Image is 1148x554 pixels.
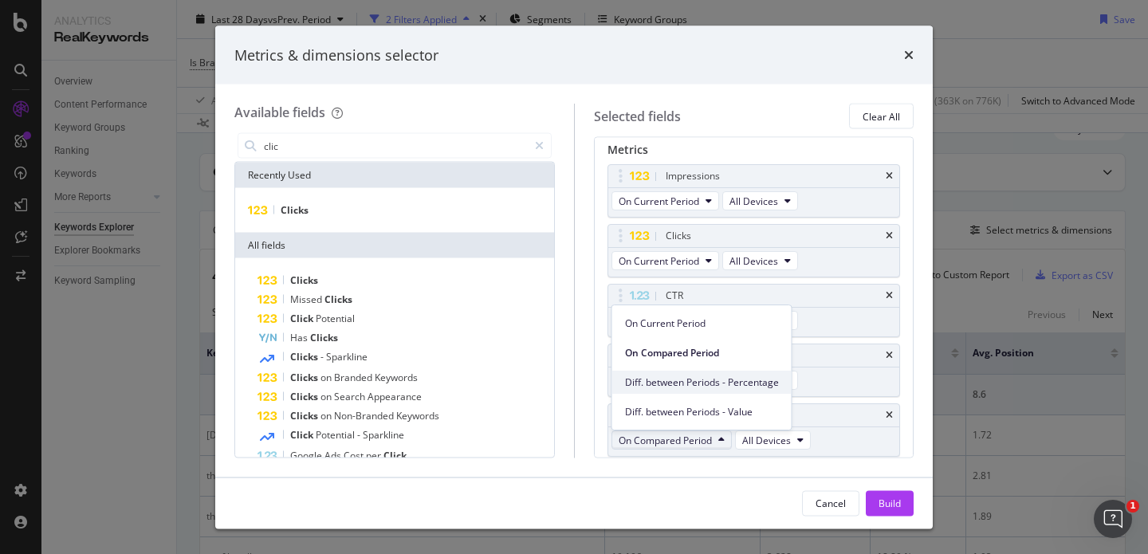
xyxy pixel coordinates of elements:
span: Click [290,312,316,325]
button: Build [866,490,914,516]
div: times [886,231,893,241]
span: Clicks [290,273,318,287]
button: Cancel [802,490,859,516]
span: Diff. between Periods - Value [625,405,779,419]
button: All Devices [722,191,798,210]
iframe: Intercom live chat [1094,500,1132,538]
span: All Devices [742,433,791,446]
div: modal [215,26,933,528]
span: on [320,409,334,422]
div: Metrics & dimensions selector [234,45,438,65]
div: Build [879,496,901,509]
span: Click [290,428,316,442]
span: Non-Branded [334,409,396,422]
div: Clicks [666,228,691,244]
div: CTRtimesOn Current PeriodAll Devices [607,284,901,337]
span: - [320,350,326,363]
span: Google [290,449,324,462]
button: Clear All [849,104,914,129]
span: Appearance [368,390,422,403]
div: Impressions [666,168,720,184]
div: ImpressionstimesOn Current PeriodAll Devices [607,164,901,218]
span: Has [290,331,310,344]
span: Clicks [290,371,320,384]
span: Clicks [281,203,309,217]
span: 1 [1126,500,1139,513]
span: Potential [316,312,355,325]
div: times [904,45,914,65]
span: Missed [290,293,324,306]
span: On Current Period [619,253,699,267]
div: times [886,171,893,181]
span: on [320,371,334,384]
div: ClickstimesOn Compared PeriodAll Devices [607,403,901,457]
span: per [366,449,383,462]
div: ClickstimesOn Current PeriodAll Devices [607,224,901,277]
span: On Compared Period [619,433,712,446]
button: All Devices [722,251,798,270]
span: Clicks [310,331,338,344]
span: Clicks [290,390,320,403]
button: On Compared Period [611,430,732,450]
div: CTR [666,288,683,304]
span: Clicks [324,293,352,306]
input: Search by field name [262,134,528,158]
span: All Devices [729,253,778,267]
div: Available fields [234,104,325,121]
span: - [357,428,363,442]
span: Clicks [290,350,320,363]
span: Search [334,390,368,403]
span: on [320,390,334,403]
button: On Current Period [611,251,719,270]
div: Avg. PositiontimesOn Current PeriodAll Devices [607,344,901,397]
div: Clear All [863,109,900,123]
div: times [886,411,893,420]
button: All Devices [735,430,811,450]
button: On Current Period [611,191,719,210]
span: On Current Period [619,194,699,207]
span: Keywords [396,409,439,422]
span: Clicks [290,409,320,422]
span: Branded [334,371,375,384]
span: On Compared Period [625,346,779,360]
div: Metrics [607,142,901,164]
span: Sparkline [363,428,404,442]
div: All fields [235,233,554,258]
div: Cancel [816,496,846,509]
span: All Devices [729,194,778,207]
span: Ads [324,449,344,462]
span: Cost [344,449,366,462]
div: Selected fields [594,107,681,125]
div: times [886,351,893,360]
span: Potential [316,428,357,442]
span: Click [383,449,407,462]
span: Diff. between Periods - Percentage [625,375,779,390]
span: Sparkline [326,350,368,363]
div: Recently Used [235,163,554,188]
span: Keywords [375,371,418,384]
div: times [886,291,893,301]
span: On Current Period [625,316,779,331]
